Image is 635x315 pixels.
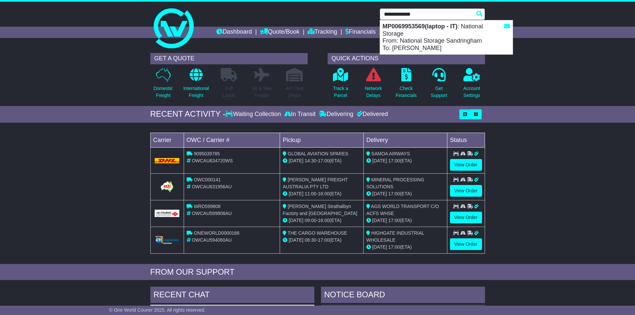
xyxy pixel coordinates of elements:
div: - (ETA) [283,190,361,197]
p: Domestic Freight [153,85,173,99]
span: 17:00 [388,158,400,163]
td: Delivery [363,133,447,147]
span: HIGHGATE INDUSTRIAL WHOLESALE [366,230,424,243]
a: Track aParcel [333,68,349,103]
span: 14:30 [305,158,316,163]
span: [DATE] [289,218,303,223]
span: 17:00 [388,244,400,250]
div: RECENT ACTIVITY - [150,109,226,119]
p: Air / Sea Depot [286,85,304,99]
a: NetworkDelays [364,68,382,103]
td: OWC / Carrier # [184,133,280,147]
img: GetCarrierServiceLogo [155,236,180,244]
span: OWCAU634720WS [192,158,233,163]
div: (ETA) [366,157,444,164]
strong: MP0069953569(laptop - IT) [383,23,458,30]
a: Dashboard [216,27,252,38]
span: WRD599808 [194,204,220,209]
p: Full Loads [221,85,237,99]
p: Air & Sea Freight [252,85,272,99]
a: CheckFinancials [395,68,417,103]
span: GLOBAL AVIATION SPARES [288,151,348,156]
a: GetSupport [430,68,447,103]
span: 9095039785 [194,151,220,156]
span: SAMOA AIRWAYS [371,151,410,156]
img: DHL.png [155,158,180,163]
div: - (ETA) [283,157,361,164]
span: [DATE] [372,191,387,196]
span: OWC000141 [194,177,221,182]
span: THE CARGO WAREHOUSE [288,230,347,236]
a: View Order [450,159,482,171]
div: NOTICE BOARD [321,287,485,305]
a: View Order [450,185,482,197]
a: InternationalFreight [183,68,209,103]
span: [DATE] [372,218,387,223]
p: Check Financials [396,85,417,99]
div: Delivered [355,111,388,118]
a: View Order [450,238,482,250]
div: : National Storage From: National Storage Sandringham To: [PERSON_NAME] [380,20,513,54]
span: 09:00 [305,218,316,223]
div: - (ETA) [283,237,361,244]
span: ONEWORLD0000166 [194,230,239,236]
span: 11:00 [305,191,316,196]
div: In Transit [283,111,317,118]
div: Delivering [317,111,355,118]
p: International Freight [183,85,209,99]
p: Network Delays [365,85,382,99]
td: Carrier [150,133,184,147]
div: (ETA) [366,244,444,251]
div: GET A QUOTE [150,53,308,64]
div: (ETA) [366,190,444,197]
a: Quote/Book [260,27,299,38]
span: [PERSON_NAME] FREIGHT AUSTRALIA PTY LTD [283,177,348,189]
span: AGS WORLD TRANSPORT C/O ACFS WHSE [366,204,439,216]
span: 16:00 [318,191,330,196]
span: [PERSON_NAME] Strathalbyn Factory and [GEOGRAPHIC_DATA] [283,204,357,216]
span: OWCAU599808AU [192,211,232,216]
td: Status [447,133,485,147]
div: - (ETA) [283,217,361,224]
div: RECENT CHAT [150,287,314,305]
span: OWCAU631956AU [192,184,232,189]
span: 16:00 [318,218,330,223]
span: © One World Courier 2025. All rights reserved. [109,307,206,313]
a: Tracking [308,27,337,38]
span: [DATE] [372,244,387,250]
span: [DATE] [372,158,387,163]
span: 17:00 [318,158,330,163]
span: 17:00 [318,237,330,243]
img: GetCarrierServiceLogo [159,180,175,193]
a: AccountSettings [463,68,481,103]
p: Account Settings [463,85,480,99]
span: [DATE] [289,191,303,196]
p: Track a Parcel [333,85,348,99]
span: 17:00 [388,218,400,223]
span: [DATE] [289,237,303,243]
p: Get Support [431,85,447,99]
div: FROM OUR SUPPORT [150,267,485,277]
a: DomesticFreight [153,68,173,103]
span: 17:00 [388,191,400,196]
td: Pickup [280,133,364,147]
a: Financials [345,27,376,38]
img: GetCarrierServiceLogo [155,210,180,217]
span: OWCAU594060AU [192,237,232,243]
a: View Order [450,212,482,223]
span: [DATE] [289,158,303,163]
div: Waiting Collection [225,111,282,118]
div: (ETA) [366,217,444,224]
span: MINERAL PROCESSING SOLUTIONS [366,177,424,189]
span: 08:30 [305,237,316,243]
div: QUICK ACTIONS [328,53,485,64]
